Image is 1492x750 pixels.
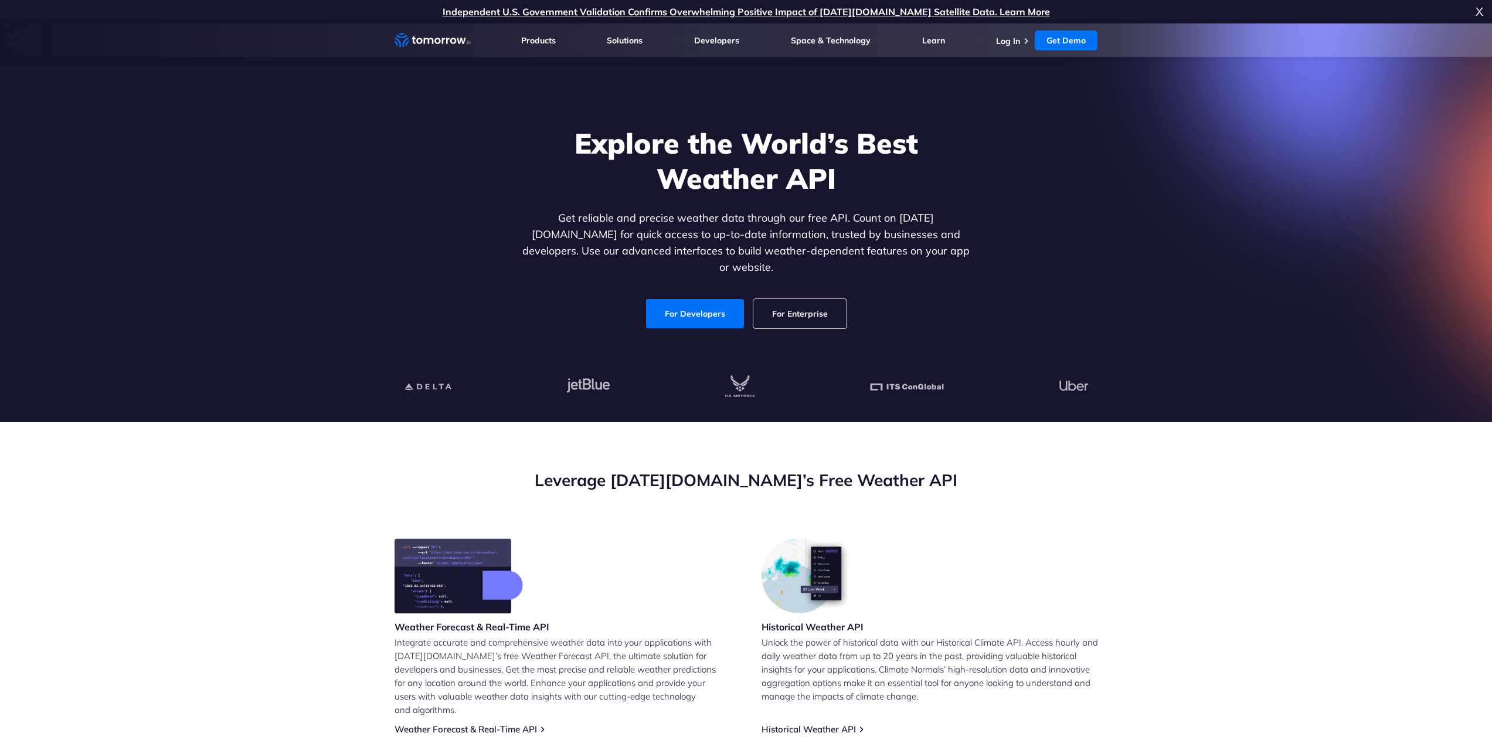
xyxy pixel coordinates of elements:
p: Integrate accurate and comprehensive weather data into your applications with [DATE][DOMAIN_NAME]... [395,636,731,717]
a: Space & Technology [791,35,871,46]
h3: Weather Forecast & Real-Time API [395,620,549,633]
h1: Explore the World’s Best Weather API [520,125,973,196]
a: Weather Forecast & Real-Time API [395,724,537,735]
a: Log In [996,36,1020,46]
a: For Enterprise [753,299,847,328]
a: Learn [922,35,945,46]
a: For Developers [646,299,744,328]
a: Historical Weather API [762,724,856,735]
a: Products [521,35,556,46]
a: Solutions [607,35,643,46]
p: Unlock the power of historical data with our Historical Climate API. Access hourly and daily weat... [762,636,1098,703]
a: Home link [395,32,471,49]
h2: Leverage [DATE][DOMAIN_NAME]’s Free Weather API [395,469,1098,491]
a: Developers [694,35,739,46]
p: Get reliable and precise weather data through our free API. Count on [DATE][DOMAIN_NAME] for quic... [520,210,973,276]
h3: Historical Weather API [762,620,864,633]
a: Independent U.S. Government Validation Confirms Overwhelming Positive Impact of [DATE][DOMAIN_NAM... [443,6,1050,18]
a: Get Demo [1035,30,1097,50]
